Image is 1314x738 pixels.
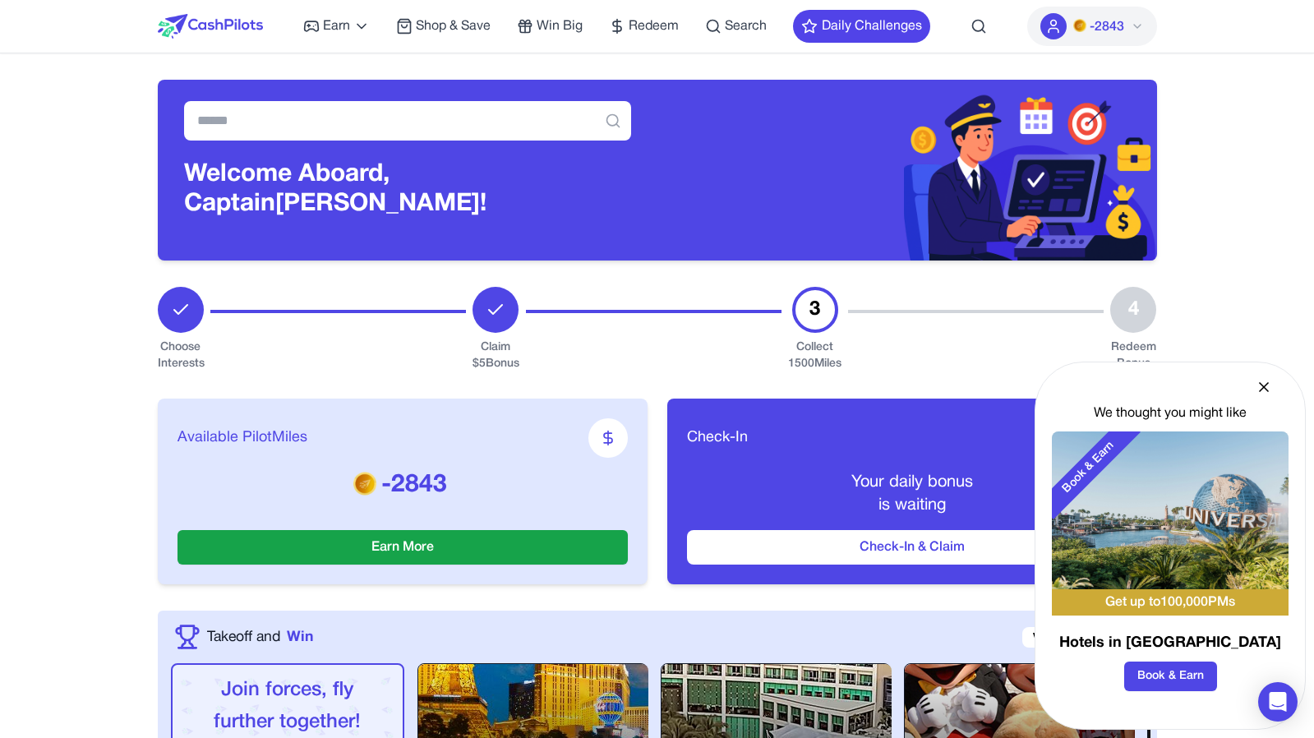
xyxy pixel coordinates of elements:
span: Win [287,626,313,648]
button: Earn More [178,530,628,565]
h3: Hotels in [GEOGRAPHIC_DATA] [1052,632,1289,655]
div: Get up to 100,000 PMs [1052,589,1289,616]
div: We thought you might like [1052,404,1289,423]
h3: Welcome Aboard, Captain [PERSON_NAME]! [184,160,631,219]
p: Your daily bonus [687,471,1137,494]
img: Header decoration [657,80,1157,261]
img: CashPilots Logo [158,14,263,39]
span: -2843 [1090,17,1124,37]
span: Search [725,16,767,36]
p: -2843 [178,471,628,500]
a: Shop & Save [396,16,491,36]
button: Check-In & Claim [687,530,1137,565]
img: PMs [1073,19,1086,32]
img: PMs [353,472,376,495]
span: Redeem [629,16,679,36]
span: Earn [323,16,350,36]
div: Redeem Bonus [1110,339,1156,372]
a: Redeem [609,16,679,36]
div: Book & Earn [1037,416,1141,519]
span: Shop & Save [416,16,491,36]
div: Claim $ 5 Bonus [473,339,519,372]
button: Book & Earn [1124,662,1217,691]
div: Open Intercom Messenger [1258,682,1298,722]
a: Win Big [517,16,583,36]
span: Takeoff and [207,626,280,648]
span: Available PilotMiles [178,427,307,450]
span: Win Big [537,16,583,36]
button: PMs-2843 [1027,7,1157,46]
div: Collect 1500 Miles [788,339,841,372]
div: 4 [1110,287,1156,333]
a: Search [705,16,767,36]
span: is waiting [878,498,946,513]
a: Takeoff andWin [207,626,313,648]
a: View All [1022,627,1085,648]
div: Choose Interests [158,339,204,372]
span: Check-In [687,427,748,450]
a: Earn [303,16,370,36]
div: 3 [792,287,838,333]
button: Daily Challenges [793,10,930,43]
